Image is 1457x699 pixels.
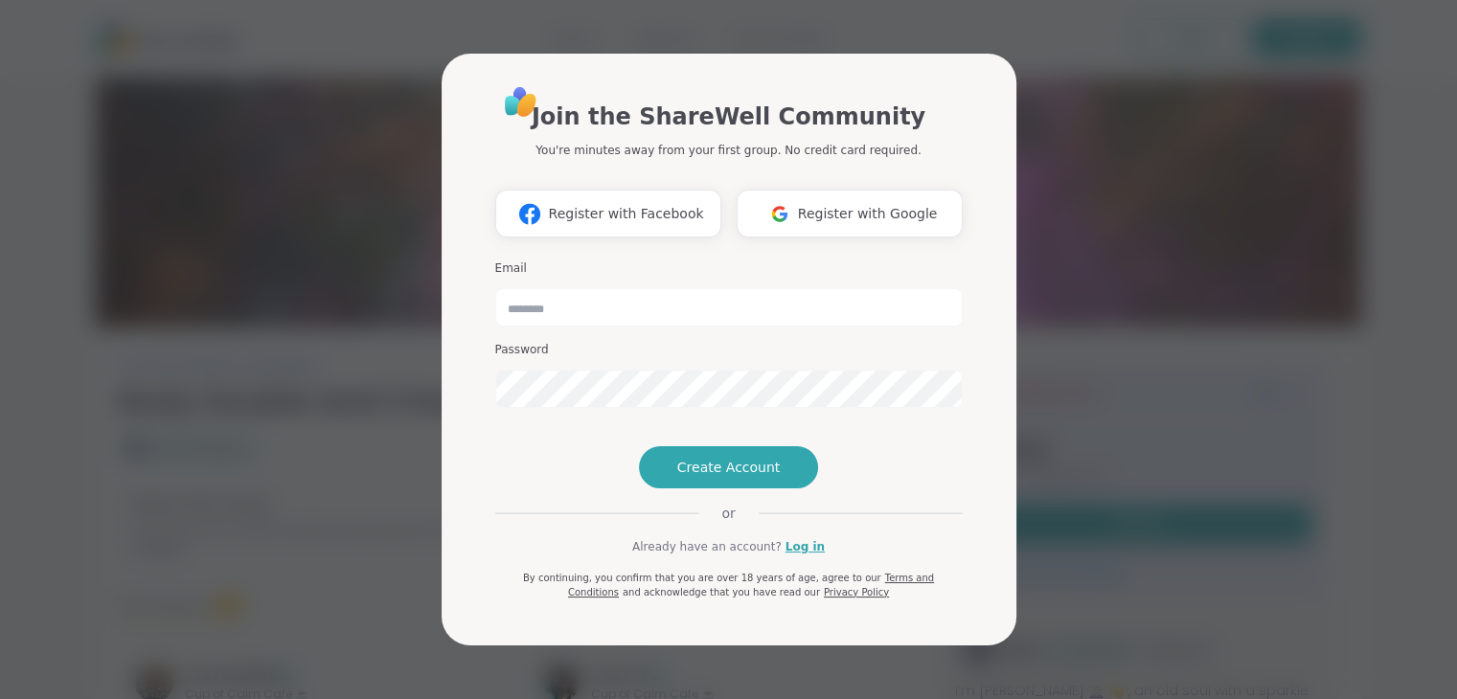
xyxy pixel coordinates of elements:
[623,587,820,598] span: and acknowledge that you have read our
[698,504,758,523] span: or
[535,142,921,159] p: You're minutes away from your first group. No credit card required.
[677,458,781,477] span: Create Account
[632,538,782,555] span: Already have an account?
[762,196,798,232] img: ShareWell Logomark
[512,196,548,232] img: ShareWell Logomark
[785,538,825,555] a: Log in
[639,446,819,488] button: Create Account
[568,573,934,598] a: Terms and Conditions
[495,190,721,237] button: Register with Facebook
[737,190,963,237] button: Register with Google
[523,573,881,583] span: By continuing, you confirm that you are over 18 years of age, agree to our
[495,260,963,277] h3: Email
[532,100,925,134] h1: Join the ShareWell Community
[824,587,889,598] a: Privacy Policy
[548,204,703,224] span: Register with Facebook
[495,342,963,358] h3: Password
[798,204,938,224] span: Register with Google
[499,80,542,124] img: ShareWell Logo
